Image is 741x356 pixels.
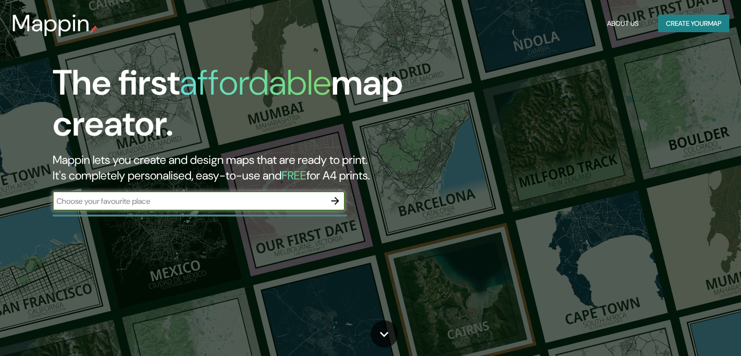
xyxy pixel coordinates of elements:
img: mappin-pin [90,25,98,33]
h1: affordable [180,60,331,105]
h2: Mappin lets you create and design maps that are ready to print. It's completely personalised, eas... [53,152,423,183]
h5: FREE [282,168,306,183]
button: About Us [603,15,643,33]
button: Create yourmap [658,15,729,33]
h3: Mappin [12,10,90,37]
input: Choose your favourite place [53,196,325,207]
h1: The first map creator. [53,62,423,152]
